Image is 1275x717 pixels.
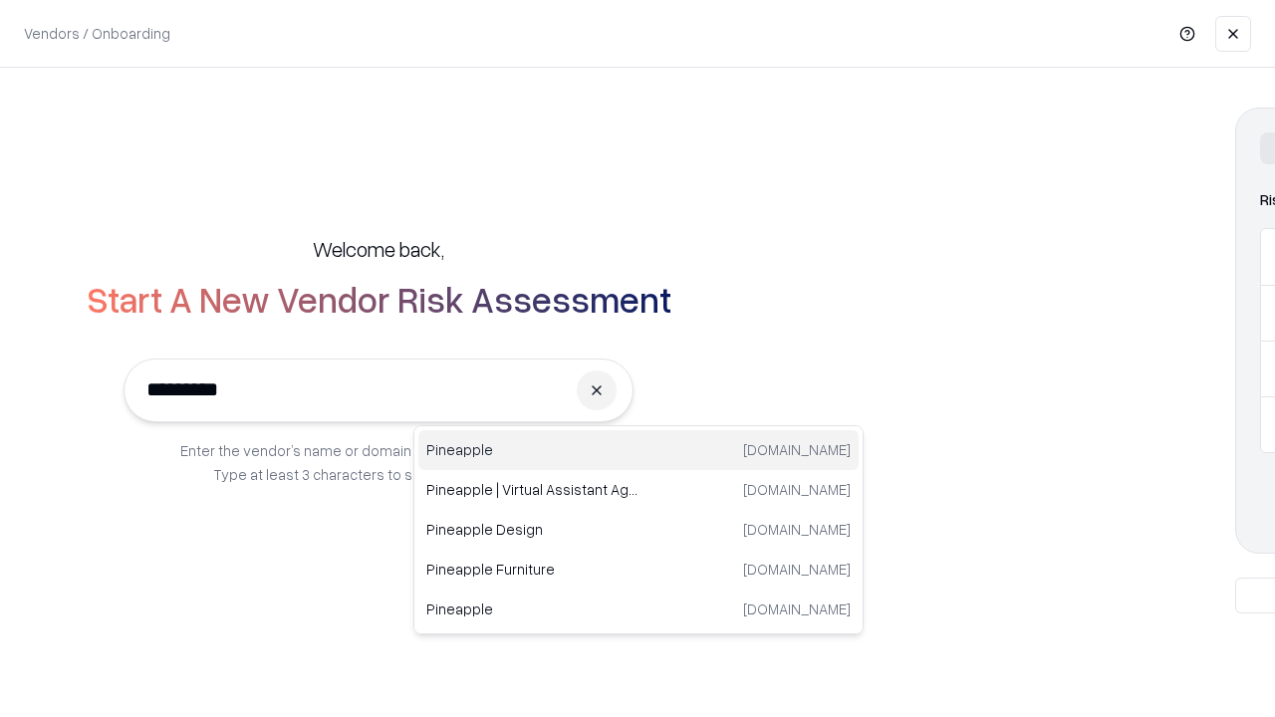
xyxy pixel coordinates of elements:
[180,438,578,486] p: Enter the vendor’s name or domain to begin an assessment. Type at least 3 characters to see match...
[743,559,851,580] p: [DOMAIN_NAME]
[743,598,851,619] p: [DOMAIN_NAME]
[743,519,851,540] p: [DOMAIN_NAME]
[426,598,638,619] p: Pineapple
[426,439,638,460] p: Pineapple
[24,23,170,44] p: Vendors / Onboarding
[87,279,671,319] h2: Start A New Vendor Risk Assessment
[743,479,851,500] p: [DOMAIN_NAME]
[426,559,638,580] p: Pineapple Furniture
[426,519,638,540] p: Pineapple Design
[426,479,638,500] p: Pineapple | Virtual Assistant Agency
[743,439,851,460] p: [DOMAIN_NAME]
[313,235,444,263] h5: Welcome back,
[413,425,864,634] div: Suggestions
